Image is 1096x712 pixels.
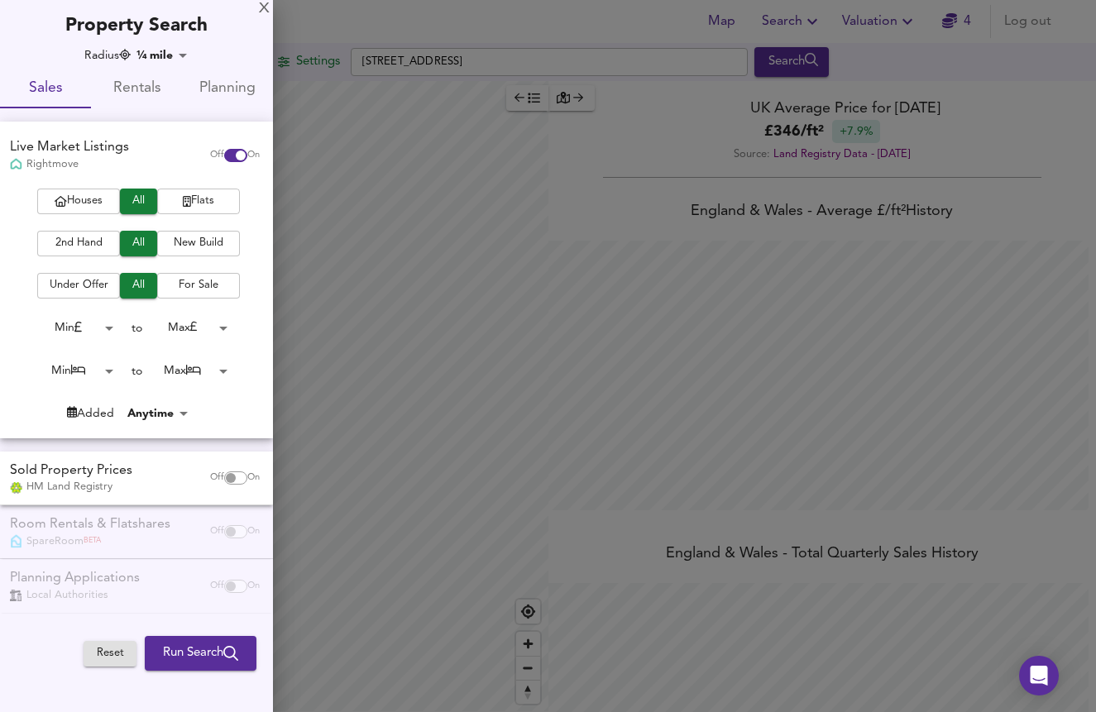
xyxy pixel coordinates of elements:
div: Live Market Listings [10,138,129,157]
div: X [259,3,270,15]
div: Max [142,358,233,384]
span: Off [210,149,224,162]
img: Rightmove [10,158,22,172]
span: On [247,471,260,485]
button: All [120,189,157,214]
div: Min [28,358,119,384]
button: Under Offer [37,273,120,299]
span: 2nd Hand [45,234,112,253]
span: On [247,149,260,162]
div: ¼ mile [132,47,193,64]
div: Rightmove [10,157,129,172]
button: Houses [37,189,120,214]
span: All [128,276,149,295]
button: Flats [157,189,240,214]
div: to [132,320,142,337]
button: All [120,231,157,256]
div: Anytime [122,405,194,422]
button: 2nd Hand [37,231,120,256]
button: Run Search [145,636,256,671]
div: HM Land Registry [10,480,132,495]
span: All [128,234,149,253]
span: Reset [92,644,128,663]
span: Planning [192,76,263,102]
div: Sold Property Prices [10,461,132,480]
span: Run Search [163,643,238,664]
span: Off [210,471,224,485]
button: New Build [157,231,240,256]
div: Min [28,315,119,341]
div: to [132,363,142,380]
span: Rentals [101,76,172,102]
button: All [120,273,157,299]
div: Max [142,315,233,341]
span: Under Offer [45,276,112,295]
div: Open Intercom Messenger [1019,656,1059,695]
span: For Sale [165,276,232,295]
span: Flats [165,192,232,211]
button: Reset [84,641,136,667]
div: Radius [84,47,131,64]
img: Land Registry [10,482,22,494]
span: Sales [10,76,81,102]
span: New Build [165,234,232,253]
span: All [128,192,149,211]
span: Houses [45,192,112,211]
div: Added [67,405,114,422]
button: For Sale [157,273,240,299]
